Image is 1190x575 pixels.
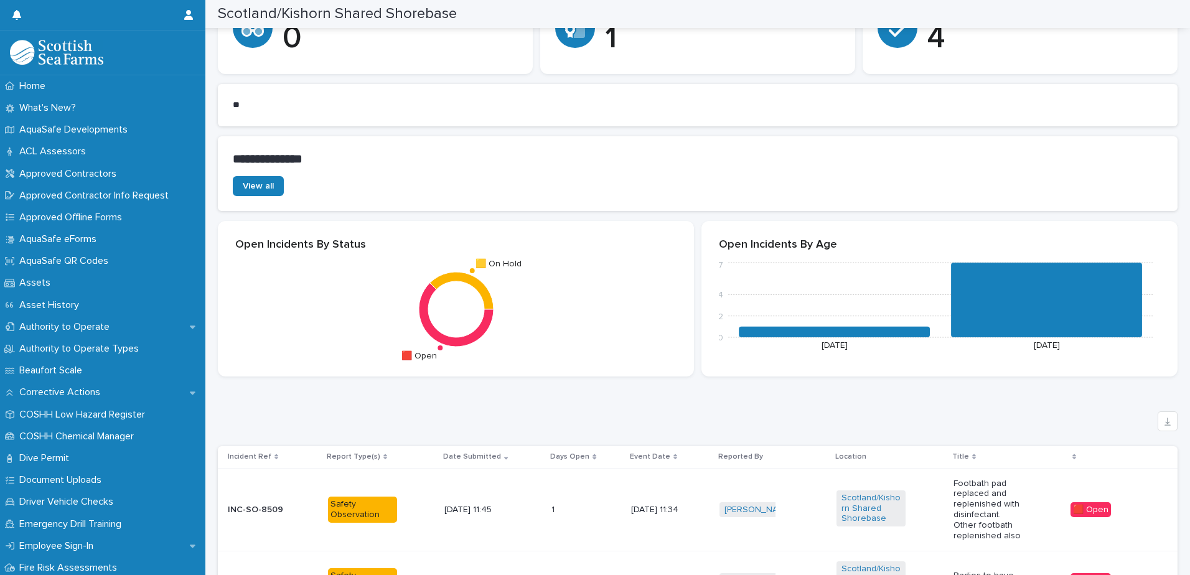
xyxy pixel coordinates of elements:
[14,518,131,530] p: Emergency Drill Training
[1034,341,1060,350] text: [DATE]
[14,321,119,333] p: Authority to Operate
[551,502,557,515] p: 1
[550,450,589,464] p: Days Open
[444,505,513,515] p: [DATE] 11:45
[605,20,840,57] p: 1
[718,312,723,321] tspan: 2
[14,562,127,574] p: Fire Risk Assessments
[718,450,763,464] p: Reported By
[14,212,132,223] p: Approved Offline Forms
[14,540,103,552] p: Employee Sign-In
[14,255,118,267] p: AquaSafe QR Codes
[14,80,55,92] p: Home
[14,452,79,464] p: Dive Permit
[835,450,866,464] p: Location
[822,341,848,350] text: [DATE]
[14,168,126,180] p: Approved Contractors
[401,350,437,361] text: 🟥 Open
[14,474,111,486] p: Document Uploads
[718,261,723,269] tspan: 7
[14,277,60,289] p: Assets
[631,505,700,515] p: [DATE] 11:34
[10,40,103,65] img: bPIBxiqnSb2ggTQWdOVV
[233,176,284,196] a: View all
[14,146,96,157] p: ACL Assessors
[14,343,149,355] p: Authority to Operate Types
[718,334,723,342] tspan: 0
[14,386,110,398] p: Corrective Actions
[952,450,969,464] p: Title
[724,505,792,515] a: [PERSON_NAME]
[630,450,670,464] p: Event Date
[14,431,144,442] p: COSHH Chemical Manager
[927,20,1163,57] p: 4
[218,5,457,23] h2: Scotland/Kishorn Shared Shorebase
[14,102,86,114] p: What's New?
[14,409,155,421] p: COSHH Low Hazard Register
[228,505,297,515] p: INC-SO-8509
[283,20,518,57] p: 0
[228,450,271,464] p: Incident Ref
[327,450,380,464] p: Report Type(s)
[14,233,106,245] p: AquaSafe eForms
[14,496,123,508] p: Driver Vehicle Checks
[475,258,521,269] text: 🟨 On Hold
[841,493,901,524] a: Scotland/Kishorn Shared Shorebase
[1071,502,1111,518] div: 🟥 Open
[328,497,397,523] div: Safety Observation
[14,365,92,376] p: Beaufort Scale
[14,299,89,311] p: Asset History
[14,190,179,202] p: Approved Contractor Info Request
[718,291,723,299] tspan: 4
[719,238,1160,252] p: Open Incidents By Age
[14,124,138,136] p: AquaSafe Developments
[243,182,274,190] span: View all
[953,479,1023,541] p: Footbath pad replaced and replenished with disinfectant. Other footbath replenished also
[235,238,677,252] p: Open Incidents By Status
[443,450,501,464] p: Date Submitted
[218,468,1178,551] tr: INC-SO-8509Safety Observation[DATE] 11:4511 [DATE] 11:34[PERSON_NAME] Scotland/Kishorn Shared Sho...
